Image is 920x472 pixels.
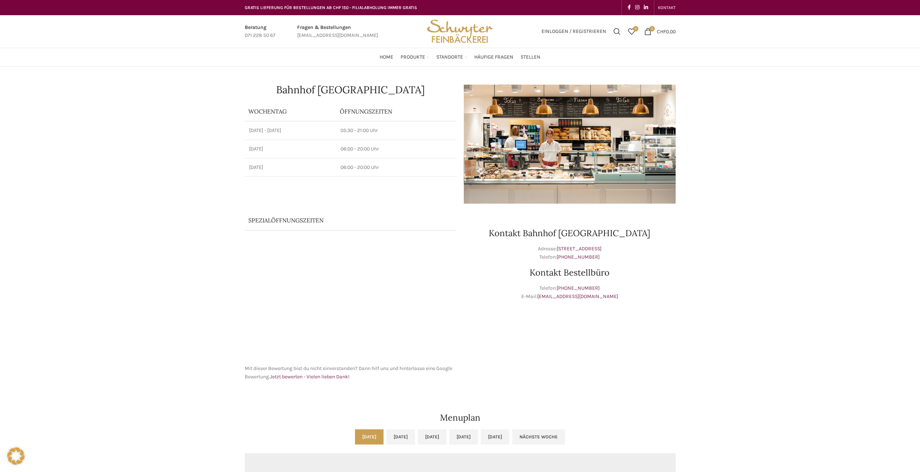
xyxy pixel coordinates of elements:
h1: Bahnhof [GEOGRAPHIC_DATA] [245,85,457,95]
a: Stellen [521,50,540,64]
p: Wochentag [248,107,333,115]
a: [DATE] [481,429,509,445]
p: Spezialöffnungszeiten [248,216,433,224]
img: Bäckerei Schwyter [424,15,495,48]
p: 06:00 - 20:00 Uhr [341,145,452,153]
a: Standorte [436,50,467,64]
p: 05:30 - 21:00 Uhr [341,127,452,134]
p: [DATE] [249,164,332,171]
a: Facebook social link [625,3,633,13]
p: Mit dieser Bewertung bist du nicht einverstanden? Dann hilf uns und hinterlasse eine Google Bewer... [245,365,457,381]
span: 0 [649,26,655,31]
a: Produkte [401,50,429,64]
p: [DATE] [249,145,332,153]
h2: Kontakt Bahnhof [GEOGRAPHIC_DATA] [464,229,676,238]
span: CHF [657,28,666,34]
a: 0 CHF0.00 [641,24,679,39]
a: Häufige Fragen [474,50,513,64]
p: Adresse: Telefon: [464,245,676,261]
span: Stellen [521,54,540,61]
p: Telefon: E-Mail: [464,284,676,301]
a: [DATE] [449,429,478,445]
a: [STREET_ADDRESS] [557,246,602,252]
a: [DATE] [418,429,446,445]
span: Standorte [436,54,463,61]
iframe: schwyter bahnhof [245,249,457,357]
a: Linkedin social link [642,3,650,13]
a: 0 [624,24,639,39]
a: [DATE] [386,429,415,445]
span: Einloggen / Registrieren [542,29,606,34]
a: Infobox link [297,24,378,40]
a: Site logo [424,28,495,34]
div: Main navigation [241,50,679,64]
p: 06:00 - 20:00 Uhr [341,164,452,171]
a: Nächste Woche [512,429,565,445]
a: [EMAIL_ADDRESS][DOMAIN_NAME] [537,293,618,299]
a: Einloggen / Registrieren [538,24,610,39]
a: Infobox link [245,24,275,40]
span: KONTAKT [658,5,676,10]
a: Jetzt bewerten - Vielen lieben Dank! [270,374,350,380]
span: Häufige Fragen [474,54,513,61]
div: Meine Wunschliste [624,24,639,39]
a: KONTAKT [658,0,676,15]
a: Instagram social link [633,3,642,13]
div: Secondary navigation [654,0,679,15]
bdi: 0.00 [657,28,676,34]
a: [DATE] [355,429,384,445]
span: Produkte [401,54,425,61]
span: Home [380,54,393,61]
p: ÖFFNUNGSZEITEN [340,107,453,115]
h2: Menuplan [245,413,676,422]
a: Suchen [610,24,624,39]
a: [PHONE_NUMBER] [557,285,600,291]
p: [DATE] - [DATE] [249,127,332,134]
a: [PHONE_NUMBER] [557,254,600,260]
span: GRATIS LIEFERUNG FÜR BESTELLUNGEN AB CHF 150 - FILIALABHOLUNG IMMER GRATIS [245,5,417,10]
a: Home [380,50,393,64]
h2: Kontakt Bestellbüro [464,268,676,277]
span: 0 [633,26,638,31]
